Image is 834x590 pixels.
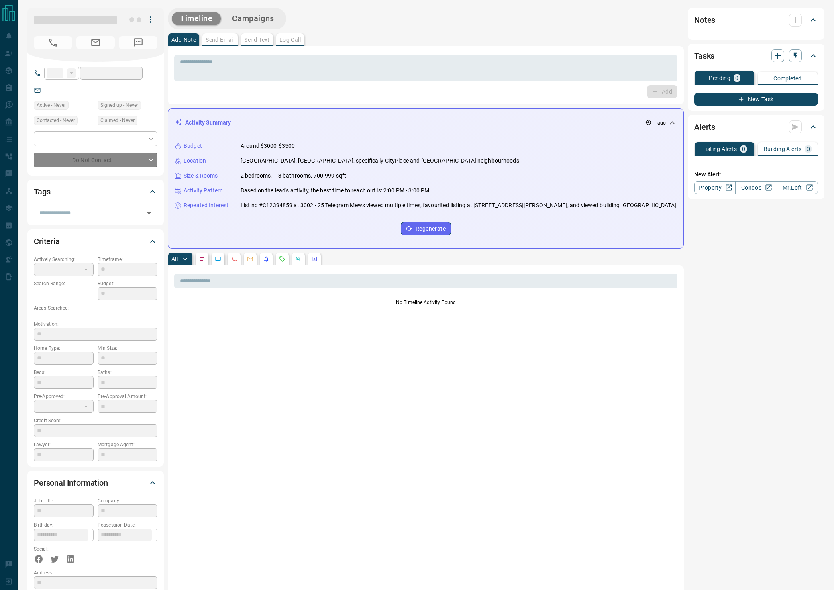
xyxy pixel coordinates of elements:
[34,280,94,287] p: Search Range:
[34,569,157,576] p: Address:
[694,93,818,106] button: New Task
[34,345,94,352] p: Home Type:
[171,37,196,43] p: Add Note
[241,142,295,150] p: Around $3000-$3500
[98,369,157,376] p: Baths:
[98,521,157,529] p: Possession Date:
[34,304,157,312] p: Areas Searched:
[777,181,818,194] a: Mr.Loft
[184,171,218,180] p: Size & Rooms
[694,46,818,65] div: Tasks
[34,235,60,248] h2: Criteria
[34,473,157,492] div: Personal Information
[172,12,221,25] button: Timeline
[241,171,346,180] p: 2 bedrooms, 1-3 bathrooms, 700-999 sqft
[241,201,676,210] p: Listing #C12394859 at 3002 - 25 Telegram Mews viewed multiple times, favourited listing at [STREE...
[694,117,818,137] div: Alerts
[98,280,157,287] p: Budget:
[694,14,715,27] h2: Notes
[241,157,519,165] p: [GEOGRAPHIC_DATA], [GEOGRAPHIC_DATA], specifically CityPlace and [GEOGRAPHIC_DATA] neighbourhoods
[224,12,282,25] button: Campaigns
[241,186,429,195] p: Based on the lead's activity, the best time to reach out is: 2:00 PM - 3:00 PM
[98,256,157,263] p: Timeframe:
[34,36,72,49] span: No Number
[263,256,269,262] svg: Listing Alerts
[100,101,138,109] span: Signed up - Never
[231,256,237,262] svg: Calls
[34,369,94,376] p: Beds:
[98,441,157,448] p: Mortgage Agent:
[34,521,94,529] p: Birthday:
[653,119,666,127] p: -- ago
[34,417,157,424] p: Credit Score:
[34,185,50,198] h2: Tags
[37,101,66,109] span: Active - Never
[199,256,205,262] svg: Notes
[34,545,94,553] p: Social:
[119,36,157,49] span: No Number
[34,232,157,251] div: Criteria
[100,116,135,125] span: Claimed - Never
[34,476,108,489] h2: Personal Information
[709,75,730,81] p: Pending
[171,256,178,262] p: All
[34,287,94,300] p: -- - --
[34,256,94,263] p: Actively Searching:
[279,256,285,262] svg: Requests
[34,441,94,448] p: Lawyer:
[185,118,231,127] p: Activity Summary
[764,146,802,152] p: Building Alerts
[311,256,318,262] svg: Agent Actions
[184,157,206,165] p: Location
[735,75,738,81] p: 0
[34,497,94,504] p: Job Title:
[401,222,451,235] button: Regenerate
[37,116,75,125] span: Contacted - Never
[694,49,714,62] h2: Tasks
[184,142,202,150] p: Budget
[694,10,818,30] div: Notes
[175,115,677,130] div: Activity Summary-- ago
[735,181,777,194] a: Condos
[742,146,745,152] p: 0
[773,76,802,81] p: Completed
[34,153,157,167] div: Do Not Contact
[98,497,157,504] p: Company:
[34,393,94,400] p: Pre-Approved:
[98,393,157,400] p: Pre-Approval Amount:
[694,181,736,194] a: Property
[295,256,302,262] svg: Opportunities
[694,170,818,179] p: New Alert:
[184,201,228,210] p: Repeated Interest
[702,146,737,152] p: Listing Alerts
[143,208,155,219] button: Open
[47,87,50,93] a: --
[34,321,157,328] p: Motivation:
[76,36,115,49] span: No Email
[98,345,157,352] p: Min Size:
[807,146,810,152] p: 0
[215,256,221,262] svg: Lead Browsing Activity
[34,182,157,201] div: Tags
[247,256,253,262] svg: Emails
[174,299,677,306] p: No Timeline Activity Found
[694,120,715,133] h2: Alerts
[184,186,223,195] p: Activity Pattern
